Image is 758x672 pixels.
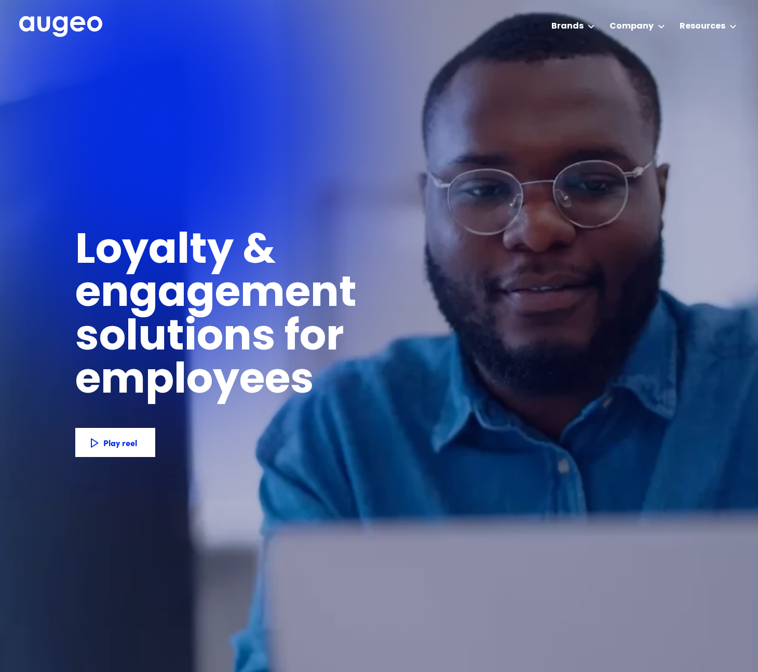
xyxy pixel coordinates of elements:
a: home [19,16,102,38]
div: Company [610,20,654,33]
h1: Loyalty & engagement solutions for [75,231,524,360]
h1: employees [75,360,332,404]
img: Augeo's full logo in white. [19,16,102,37]
a: Play reel [75,428,155,457]
div: Resources [680,20,725,33]
div: Brands [551,20,584,33]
